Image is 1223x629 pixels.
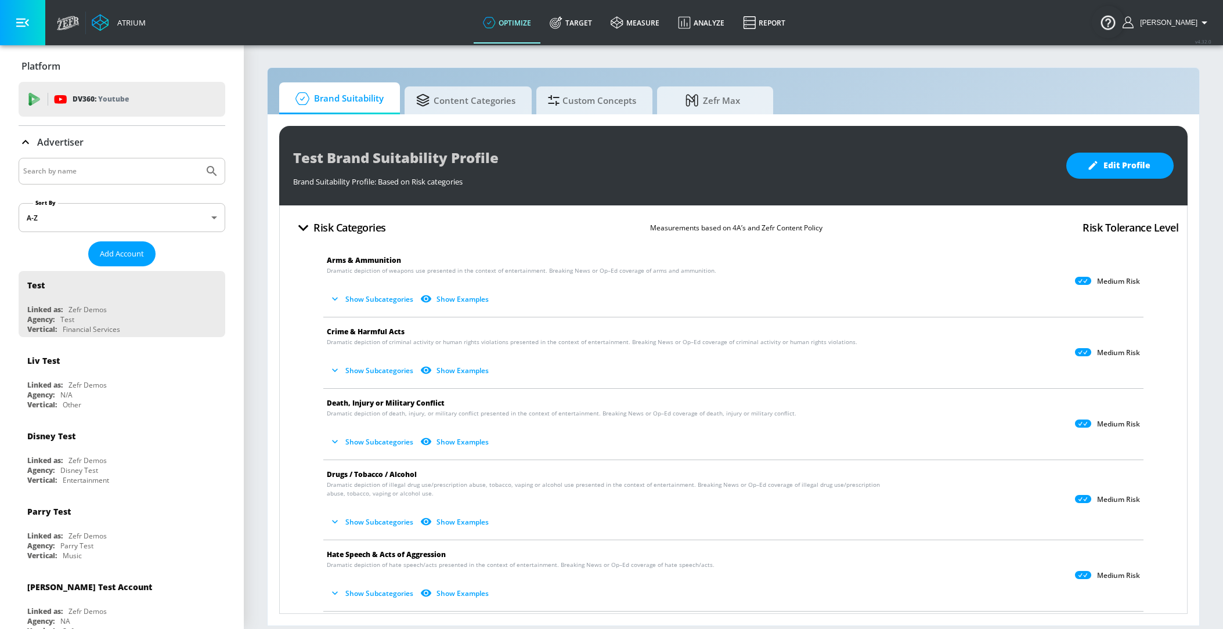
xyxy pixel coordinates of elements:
div: N/A [60,390,73,400]
button: Add Account [88,241,156,266]
div: Linked as: [27,456,63,465]
span: Crime & Harmful Acts [327,327,405,337]
button: Show Examples [418,290,493,309]
button: Show Subcategories [327,290,418,309]
div: Parry TestLinked as:Zefr DemosAgency:Parry TestVertical:Music [19,497,225,563]
p: Medium Risk [1097,420,1140,429]
span: Zefr Max [669,86,757,114]
span: Add Account [100,247,144,261]
label: Sort By [33,199,58,207]
div: Linked as: [27,305,63,314]
div: Disney TestLinked as:Zefr DemosAgency:Disney TestVertical:Entertainment [19,422,225,488]
div: Agency: [27,390,55,400]
a: Analyze [669,2,734,44]
div: Music [63,551,82,561]
div: Zefr Demos [68,380,107,390]
span: Dramatic depiction of death, injury, or military conflict presented in the context of entertainme... [327,409,796,418]
span: Custom Concepts [548,86,636,114]
div: Parry Test [27,506,71,517]
button: Show Subcategories [327,432,418,451]
h4: Risk Categories [313,219,386,236]
p: Medium Risk [1097,495,1140,504]
p: Medium Risk [1097,348,1140,357]
button: [PERSON_NAME] [1123,16,1211,30]
div: Financial Services [63,324,120,334]
div: Disney Test [60,465,98,475]
span: Edit Profile [1089,158,1150,173]
span: Dramatic depiction of illegal drug use/prescription abuse, tobacco, vaping or alcohol use present... [327,480,883,498]
span: Brand Suitability [291,85,384,113]
p: DV360: [73,93,129,106]
span: Content Categories [416,86,515,114]
span: Arms & Ammunition [327,255,401,265]
div: DV360: Youtube [19,82,225,117]
div: Vertical: [27,475,57,485]
div: Zefr Demos [68,456,107,465]
button: Show Examples [418,361,493,380]
span: Death, Injury or Military Conflict [327,398,445,408]
button: Show Subcategories [327,584,418,603]
button: Show Subcategories [327,361,418,380]
h4: Risk Tolerance Level [1083,219,1178,236]
div: Liv Test [27,355,60,366]
button: Open Resource Center [1092,6,1124,38]
p: Measurements based on 4A’s and Zefr Content Policy [650,222,822,234]
p: Advertiser [37,136,84,149]
div: Vertical: [27,324,57,334]
div: Brand Suitability Profile: Based on Risk categories [293,171,1055,187]
button: Show Subcategories [327,512,418,532]
a: optimize [474,2,540,44]
div: Agency: [27,314,55,324]
div: TestLinked as:Zefr DemosAgency:TestVertical:Financial Services [19,271,225,337]
div: NA [60,616,70,626]
button: Show Examples [418,432,493,451]
button: Show Examples [418,512,493,532]
span: login as: veronica.hernandez@zefr.com [1135,19,1197,27]
div: Parry Test [60,541,93,551]
div: Agency: [27,465,55,475]
div: Platform [19,50,225,82]
div: Linked as: [27,606,63,616]
span: Dramatic depiction of weapons use presented in the context of entertainment. Breaking News or Op–... [327,266,716,275]
div: Entertainment [63,475,109,485]
div: Linked as: [27,380,63,390]
button: Risk Categories [288,214,391,241]
span: v 4.32.0 [1195,38,1211,45]
a: Report [734,2,795,44]
div: Zefr Demos [68,606,107,616]
p: Medium Risk [1097,277,1140,286]
a: Target [540,2,601,44]
input: Search by name [23,164,199,179]
button: Edit Profile [1066,153,1174,179]
div: Disney Test [27,431,75,442]
div: Advertiser [19,126,225,158]
div: [PERSON_NAME] Test Account [27,581,152,592]
span: Hate Speech & Acts of Aggression [327,550,446,559]
div: Liv TestLinked as:Zefr DemosAgency:N/AVertical:Other [19,346,225,413]
a: Atrium [92,14,146,31]
div: Agency: [27,541,55,551]
div: Zefr Demos [68,305,107,314]
a: measure [601,2,669,44]
div: Zefr Demos [68,531,107,541]
div: Test [60,314,74,324]
div: Linked as: [27,531,63,541]
span: Dramatic depiction of hate speech/acts presented in the context of entertainment. Breaking News o... [327,561,715,569]
button: Show Examples [418,584,493,603]
span: Drugs / Tobacco / Alcohol [327,469,417,479]
div: Vertical: [27,551,57,561]
p: Medium Risk [1097,571,1140,580]
p: Platform [21,60,60,73]
div: Agency: [27,616,55,626]
div: Atrium [113,17,146,28]
div: Test [27,280,45,291]
p: Youtube [98,93,129,105]
span: Dramatic depiction of criminal activity or human rights violations presented in the context of en... [327,338,857,346]
div: Other [63,400,81,410]
div: Vertical: [27,400,57,410]
div: A-Z [19,203,225,232]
